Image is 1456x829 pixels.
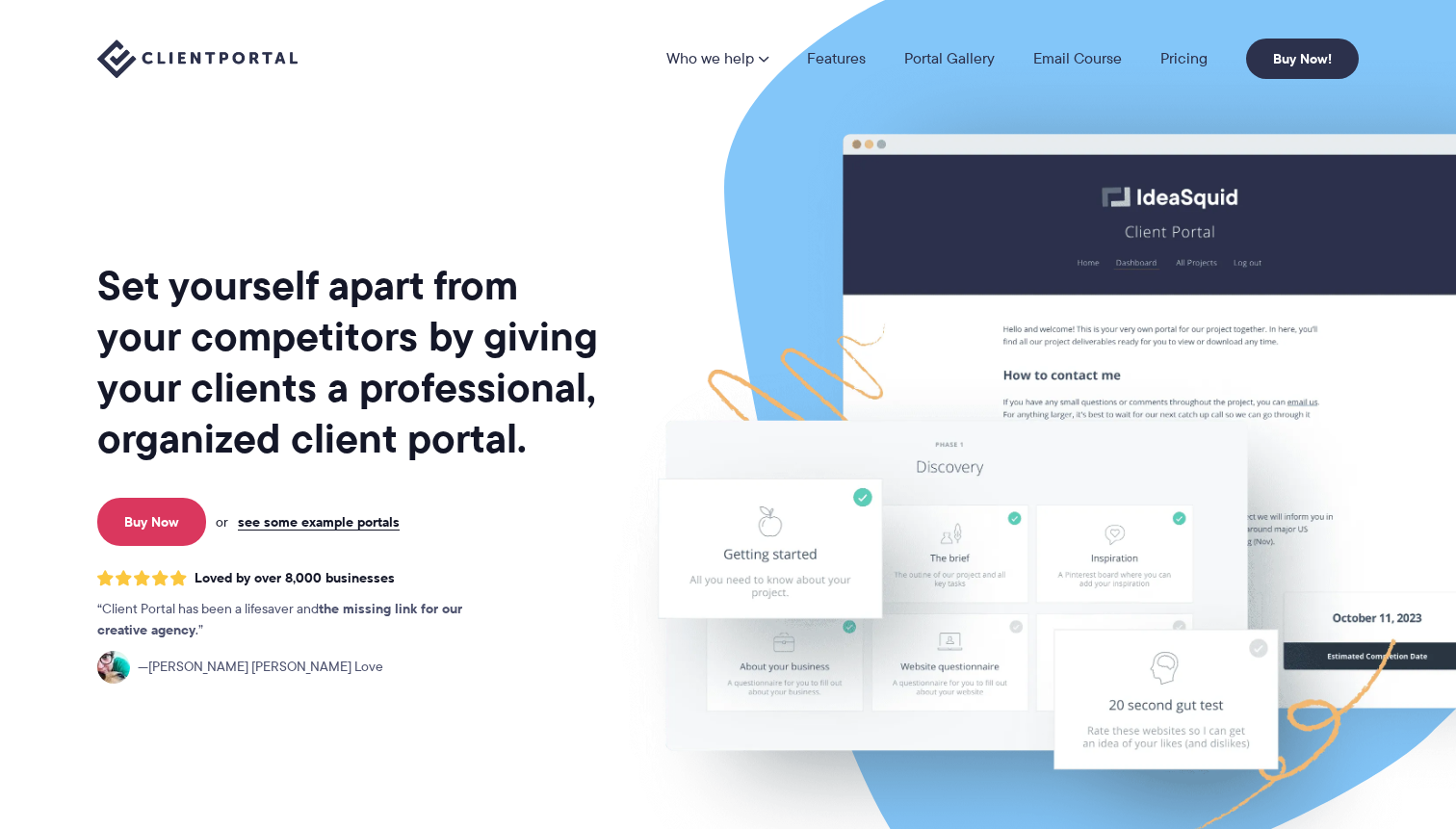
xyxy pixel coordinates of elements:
h1: Set yourself apart from your competitors by giving your clients a professional, organized client ... [97,260,602,464]
span: or [216,513,228,531]
a: Email Course [1033,51,1122,66]
a: Buy Now! [1246,39,1359,79]
a: Features [807,51,866,66]
a: Pricing [1160,51,1208,66]
strong: the missing link for our creative agency [97,598,462,640]
a: Portal Gallery [904,51,995,66]
a: see some example portals [238,513,400,531]
span: Loved by over 8,000 businesses [195,570,395,586]
a: Who we help [666,51,768,66]
a: Buy Now [97,498,206,546]
p: Client Portal has been a lifesaver and . [97,599,502,641]
span: [PERSON_NAME] [PERSON_NAME] Love [138,657,383,678]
